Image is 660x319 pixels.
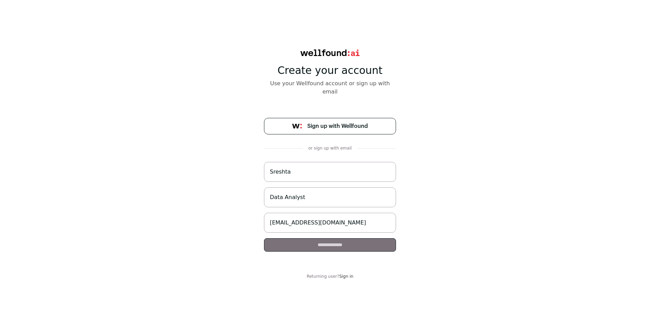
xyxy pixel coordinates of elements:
[292,124,302,129] img: wellfound-symbol-flush-black-fb3c872781a75f747ccb3a119075da62bfe97bd399995f84a933054e44a575c4.png
[264,64,396,77] div: Create your account
[308,145,352,151] div: or sign up with email
[307,122,368,130] span: Sign up with Wellfound
[264,213,396,233] input: name@work-email.com
[264,187,396,207] input: Job Title (i.e. CEO, Recruiter)
[264,118,396,134] a: Sign up with Wellfound
[339,274,353,279] a: Sign in
[264,79,396,96] div: Use your Wellfound account or sign up with email
[300,49,360,56] img: wellfound:ai
[264,162,396,182] input: Jane Smith
[264,274,396,279] div: Returning user?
